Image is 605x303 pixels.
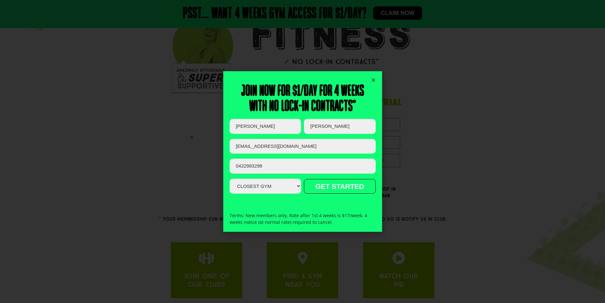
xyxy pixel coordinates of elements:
input: PHONE [230,159,376,174]
h2: Join now for $1/day for 4 weeks With no lock-in contracts* [230,84,376,114]
div: Terms: New members only, Rate after 1st 4 weeks is $17/week. 4 weeks notice (at normal rate) requ... [230,206,376,232]
input: LAST NAME [304,119,375,134]
input: FIRST NAME [230,119,301,134]
input: GET STARTED [304,179,375,194]
input: Email [230,139,376,154]
a: Close [371,78,376,82]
